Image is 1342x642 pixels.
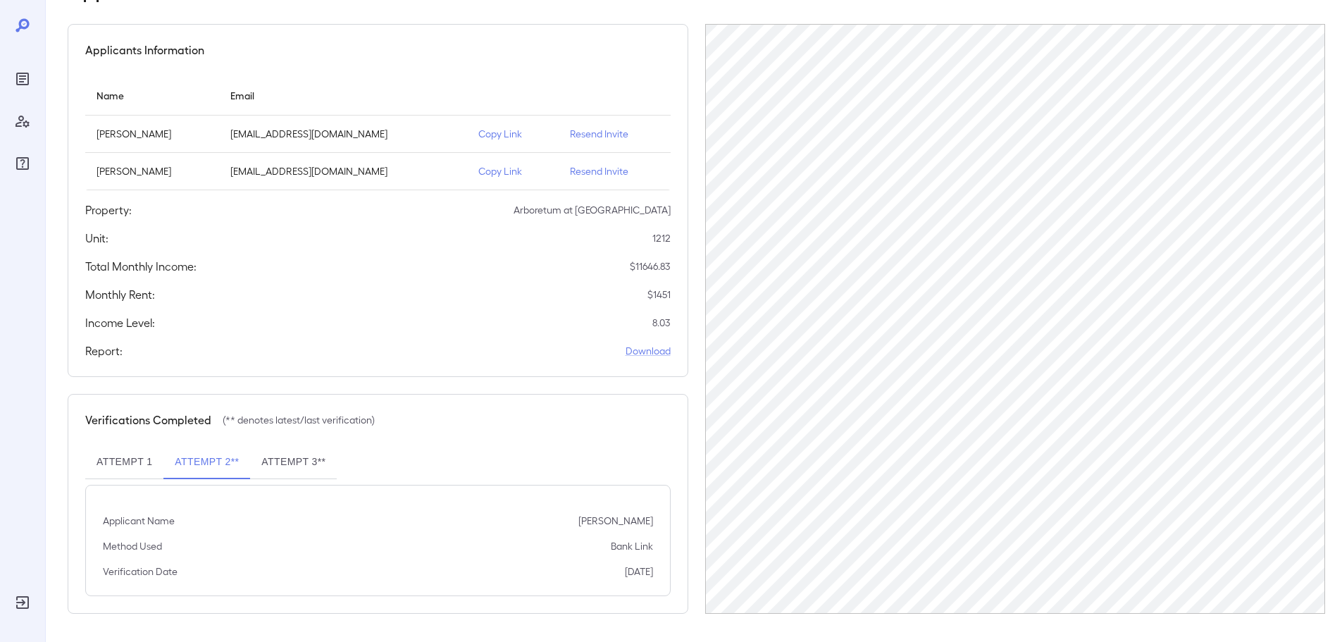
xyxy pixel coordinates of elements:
p: (** denotes latest/last verification) [223,413,375,427]
button: Attempt 3** [250,445,337,479]
p: Copy Link [478,164,547,178]
p: [DATE] [625,564,653,579]
p: Applicant Name [103,514,175,528]
p: $ 1451 [647,288,671,302]
button: Attempt 1 [85,445,163,479]
table: simple table [85,75,671,190]
button: Attempt 2** [163,445,250,479]
p: Copy Link [478,127,547,141]
p: Resend Invite [570,127,659,141]
h5: Verifications Completed [85,412,211,428]
h5: Monthly Rent: [85,286,155,303]
p: [EMAIL_ADDRESS][DOMAIN_NAME] [230,127,456,141]
div: FAQ [11,152,34,175]
div: Manage Users [11,110,34,132]
p: Resend Invite [570,164,659,178]
p: [PERSON_NAME] [97,164,208,178]
p: [EMAIL_ADDRESS][DOMAIN_NAME] [230,164,456,178]
div: Log Out [11,591,34,614]
h5: Unit: [85,230,108,247]
th: Name [85,75,219,116]
p: 1212 [652,231,671,245]
p: 8.03 [652,316,671,330]
h5: Report: [85,342,123,359]
p: Bank Link [611,539,653,553]
h5: Income Level: [85,314,155,331]
h5: Total Monthly Income: [85,258,197,275]
p: Method Used [103,539,162,553]
div: Reports [11,68,34,90]
th: Email [219,75,467,116]
p: $ 11646.83 [630,259,671,273]
a: Download [626,344,671,358]
p: Arboretum at [GEOGRAPHIC_DATA] [514,203,671,217]
p: [PERSON_NAME] [97,127,208,141]
p: Verification Date [103,564,178,579]
p: [PERSON_NAME] [578,514,653,528]
h5: Applicants Information [85,42,204,58]
h5: Property: [85,202,132,218]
